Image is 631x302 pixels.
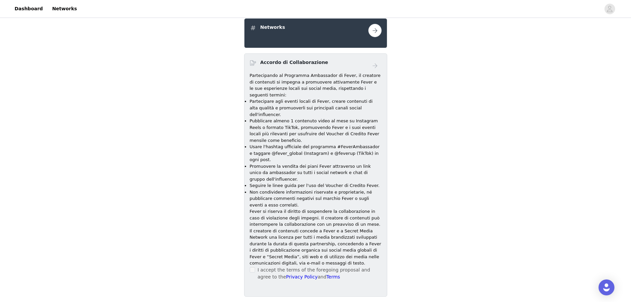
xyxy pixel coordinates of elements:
p: Partecipando al Programma Ambassador di Fever, il creatore di contenuti si impegna a promuovere a... [250,72,382,98]
p: Usare l'hashtag ufficiale del programma #FeverAmbassador e taggare @fever_global (Instagram) e @f... [250,144,382,163]
div: Accordo di Collaborazione [244,53,387,296]
p: Partecipare agli eventi locali di Fever, creare contenuti di alta qualità e promuoverli sui princ... [250,98,382,118]
div: avatar [606,4,613,14]
h4: Networks [260,24,285,31]
p: Promuovere la vendita dei piani Fever attraverso un link unico da ambassador su tutti i social ne... [250,163,382,183]
a: Networks [48,1,81,16]
div: Open Intercom Messenger [599,279,614,295]
a: Terms [326,274,340,279]
p: Non condividere informazioni riservate e proprietarie, né pubblicare commenti negativi sul marchi... [250,189,382,209]
p: Fever si riserva il diritto di sospendere la collaborazione in caso di violazione degli impegni. ... [250,208,382,228]
p: I accept the terms of the foregoing proposal and agree to the and [258,267,382,280]
a: Dashboard [11,1,47,16]
p: Pubblicare almeno 1 contenuto video al mese su Instagram Reels o formato TikTok, promuovendo Feve... [250,118,382,144]
p: Seguire le linee guida per l'uso del Voucher di Credito Fever. [250,182,382,189]
p: Il creatore di contenuti concede a Fever e a Secret Media Network una licenza per tutti i media b... [250,228,382,267]
div: Networks [244,18,387,48]
a: Privacy Policy [286,274,318,279]
h4: Accordo di Collaborazione [260,59,328,66]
